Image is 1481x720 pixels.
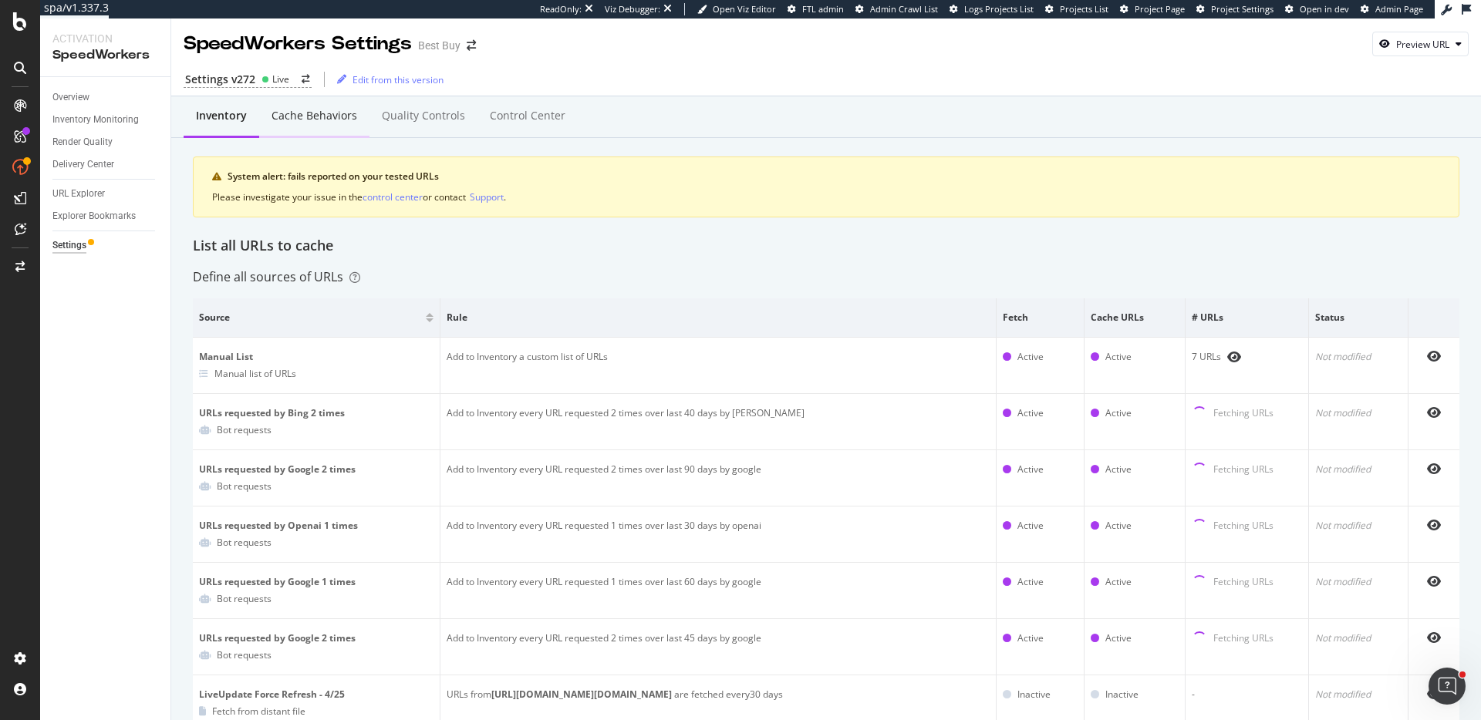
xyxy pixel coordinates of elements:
div: Inactive [1105,688,1139,701]
span: Projects List [1060,3,1108,15]
div: SpeedWorkers Settings [184,31,412,57]
div: Settings [52,237,86,254]
div: Activation [52,31,158,46]
div: Not modified [1315,688,1401,701]
div: Not modified [1315,406,1401,420]
a: Projects List [1045,3,1108,15]
div: Inventory Monitoring [52,112,139,128]
div: URLs requested by Google 2 times [199,463,434,476]
div: System alert: fails reported on your tested URLs [228,170,1440,183]
td: Add to Inventory every URL requested 1 times over last 60 days by google [440,563,997,619]
span: # URLs [1192,311,1298,325]
span: Admin Page [1375,3,1423,15]
div: Active [1017,631,1044,645]
div: Inactive [1017,688,1051,701]
div: Inventory [196,108,247,123]
div: URLs requested by Google 2 times [199,631,434,645]
div: Active [1105,406,1132,420]
div: Fetch from distant file [212,705,305,718]
div: Live [272,72,289,86]
div: Active [1105,350,1132,364]
div: Active [1017,406,1044,420]
div: eye [1427,688,1441,700]
div: eye [1427,631,1441,644]
div: 7 URLs [1192,350,1302,364]
div: Fetching URLs [1213,463,1274,478]
div: URLs requested by Bing 2 times [199,406,434,420]
div: Cache behaviors [272,108,357,123]
div: Not modified [1315,575,1401,589]
div: Please investigate your issue in the or contact . [212,190,1440,204]
div: Bot requests [217,423,272,436]
div: Bot requests [217,536,272,549]
div: Quality Controls [382,108,465,123]
div: Fetching URLs [1213,519,1274,534]
div: Manual List [199,350,434,364]
a: Settings [52,237,160,254]
span: Cache URLs [1091,311,1175,325]
button: Preview URL [1372,32,1469,56]
div: Active [1017,575,1044,589]
a: FTL admin [788,3,844,15]
div: arrow-right-arrow-left [467,40,476,51]
span: Rule [447,311,986,325]
div: Best Buy [418,38,460,53]
td: Add to Inventory a custom list of URLs [440,338,997,394]
div: eye [1427,463,1441,475]
td: Add to Inventory every URL requested 2 times over last 45 days by google [440,619,997,675]
a: Explorer Bookmarks [52,208,160,224]
div: eye [1427,575,1441,587]
div: SpeedWorkers [52,46,158,64]
div: Overview [52,89,89,106]
div: Bot requests [217,592,272,605]
div: URL Explorer [52,186,105,202]
div: Fetching URLs [1213,406,1274,422]
b: [URL][DOMAIN_NAME][DOMAIN_NAME] [491,688,672,701]
div: eye [1427,519,1441,531]
div: URLs requested by Google 1 times [199,575,434,589]
div: Explorer Bookmarks [52,208,136,224]
div: Manual list of URLs [214,367,296,380]
div: Not modified [1315,519,1401,533]
div: Not modified [1315,350,1401,364]
a: Logs Projects List [950,3,1034,15]
div: eye [1227,351,1241,363]
div: Active [1105,575,1132,589]
span: FTL admin [802,3,844,15]
button: control center [363,190,423,204]
div: Fetching URLs [1213,631,1274,647]
a: Overview [52,89,160,106]
div: Bot requests [217,479,272,493]
div: Define all sources of URLs [193,268,360,286]
td: Add to Inventory every URL requested 1 times over last 30 days by openai [440,506,997,563]
div: List all URLs to cache [193,236,1459,256]
td: Add to Inventory every URL requested 2 times over last 40 days by [PERSON_NAME] [440,394,997,450]
span: Admin Crawl List [870,3,938,15]
div: Active [1017,519,1044,533]
span: Logs Projects List [964,3,1034,15]
div: URLs requested by Openai 1 times [199,519,434,533]
span: Open in dev [1300,3,1349,15]
span: Source [199,311,422,325]
div: Settings v272 [185,72,255,87]
a: Open in dev [1285,3,1349,15]
button: Edit from this version [331,67,444,92]
div: Render Quality [52,134,113,150]
span: Project Page [1135,3,1185,15]
a: Inventory Monitoring [52,112,160,128]
a: Project Page [1120,3,1185,15]
a: Render Quality [52,134,160,150]
div: eye [1427,406,1441,419]
div: ReadOnly: [540,3,582,15]
span: Open Viz Editor [713,3,776,15]
div: Not modified [1315,631,1401,645]
button: Support [470,190,504,204]
div: Control Center [490,108,565,123]
div: Active [1017,463,1044,476]
div: Bot requests [217,648,272,661]
a: Delivery Center [52,156,160,173]
div: Active [1105,463,1132,476]
div: warning banner [193,156,1459,217]
a: Open Viz Editor [697,3,776,15]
